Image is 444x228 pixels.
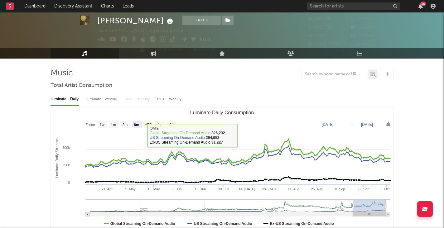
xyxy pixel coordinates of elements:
[160,46,184,54] span: Benchmark
[158,123,162,127] text: 1y
[350,122,354,127] text: →
[51,82,112,89] span: Total Artist Consumption
[55,138,59,178] text: Luminate Daily Streams
[262,187,278,191] text: 28. [DATE]
[308,34,326,38] span: 2,353
[380,187,389,191] text: 6. Oct
[270,221,334,226] text: Ex-US Streaming On-Demand Audio
[194,221,252,226] text: US Streaming On-Demand Audio
[62,163,70,167] text: 250k
[418,4,423,9] button: 36
[308,42,374,46] span: 2,919,058 Monthly Listeners
[125,187,136,191] text: 5. May
[182,16,221,25] button: Track
[51,94,79,105] div: Luminate - Daily
[157,94,182,105] div: OCC - Weekly
[97,27,192,35] div: [GEOGRAPHIC_DATA] | Singer/Songwriter
[200,36,211,44] button: Edit
[351,17,374,21] span: 727,581
[102,187,113,191] text: 21. Apr
[147,187,160,191] text: 19. May
[239,187,255,191] text: 14. [DATE]
[351,26,375,30] span: 142,000
[145,123,152,127] text: YTD
[134,123,139,127] text: 6m
[97,45,136,55] button: Track
[85,94,118,105] div: Luminate - Weekly
[420,2,426,6] div: 36
[195,187,206,191] text: 16. Jun
[311,187,322,191] text: 25. Aug
[111,123,116,127] text: 1m
[218,187,229,191] text: 30. Jun
[100,123,105,127] text: 1w
[85,123,95,127] text: Zoom
[335,187,345,191] text: 8. Sep
[308,17,332,21] span: 439,591
[302,72,368,77] input: Search by song name or URL
[123,123,128,127] text: 3m
[190,110,254,115] text: Luminate Daily Consumption
[308,26,332,30] span: 475,700
[351,34,375,38] span: 150,000
[172,187,182,191] text: 2. Jun
[361,122,373,127] text: [DATE]
[97,16,175,26] div: [PERSON_NAME]
[288,187,299,191] text: 11. Aug
[322,122,334,127] text: [DATE]
[191,45,220,55] button: Summary
[110,221,175,226] text: Global Streaming On-Demand Audio
[169,123,173,127] text: All
[307,2,400,10] input: Search for artists
[68,181,70,184] text: 0
[358,187,369,191] text: 22. Sep
[152,45,187,55] a: Benchmark
[62,146,70,150] text: 500k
